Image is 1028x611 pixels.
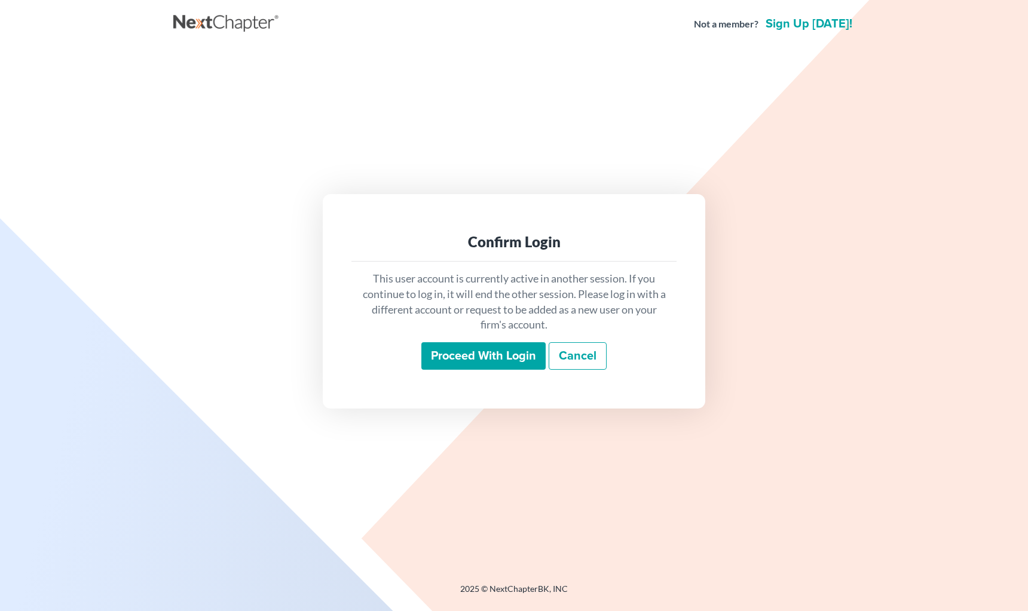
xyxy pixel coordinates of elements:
div: 2025 © NextChapterBK, INC [173,583,855,604]
strong: Not a member? [694,17,758,31]
a: Cancel [549,342,607,370]
input: Proceed with login [421,342,546,370]
a: Sign up [DATE]! [763,18,855,30]
p: This user account is currently active in another session. If you continue to log in, it will end ... [361,271,667,333]
div: Confirm Login [361,232,667,251]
